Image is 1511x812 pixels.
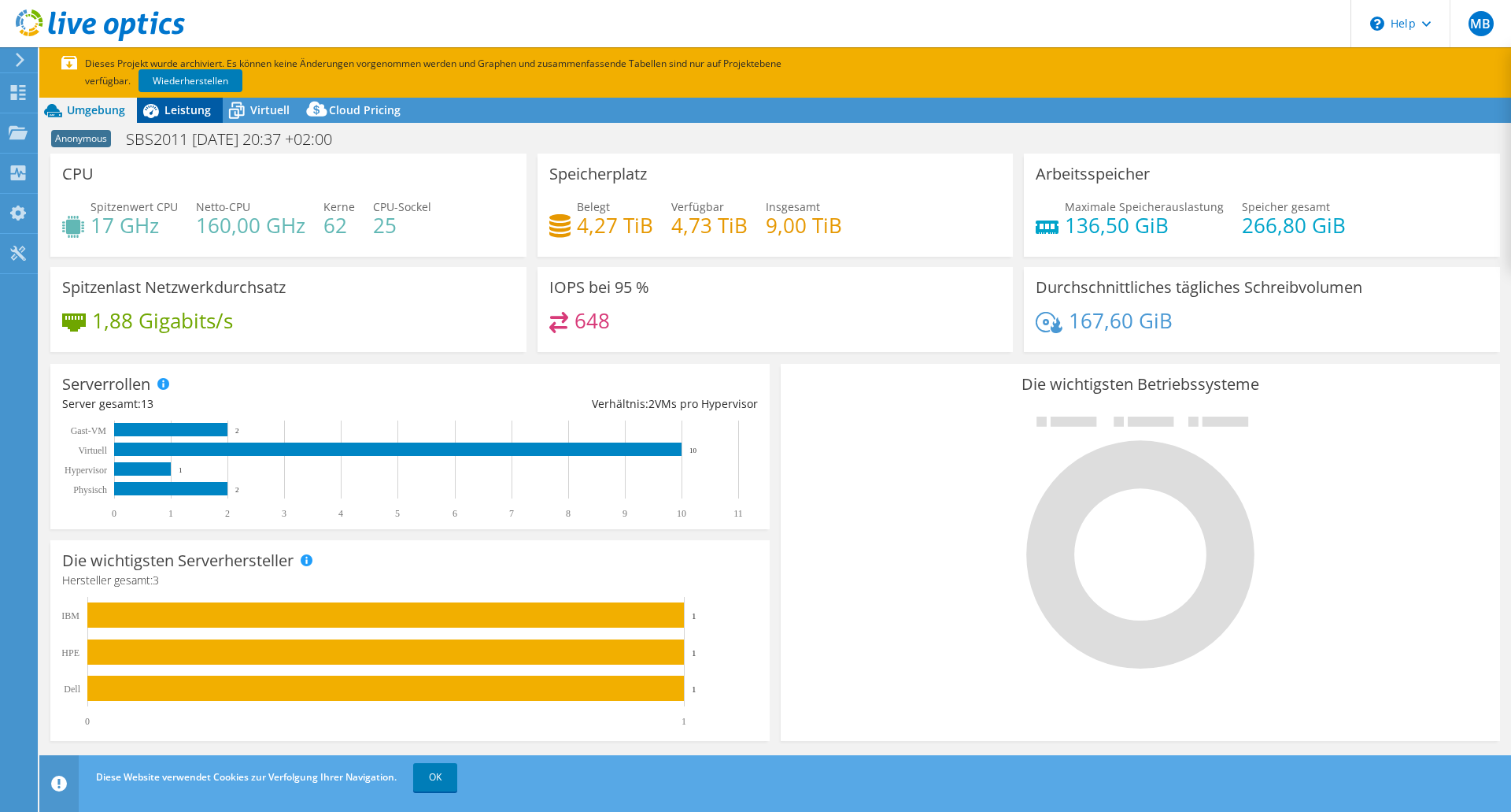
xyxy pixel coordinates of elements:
[692,684,696,694] text: 1
[235,427,239,435] text: 2
[96,770,397,784] span: Diese Website verwendet Cookies zur Verfolgung Ihrer Navigation.
[179,466,183,474] text: 1
[250,102,290,117] span: Virtuell
[338,508,343,519] text: 4
[164,102,211,117] span: Leistung
[61,610,79,621] text: IBM
[671,199,724,214] span: Verfügbar
[119,131,357,148] h1: SBS2011 [DATE] 20:37 +02:00
[1036,165,1150,183] h3: Arbeitsspeicher
[549,165,647,183] h3: Speicherplatz
[623,508,627,519] text: 9
[196,199,250,214] span: Netto-CPU
[62,376,150,393] h3: Serverrollen
[62,165,94,183] h3: CPU
[282,508,286,519] text: 3
[67,102,125,117] span: Umgebung
[574,312,610,329] h4: 648
[373,199,431,214] span: CPU-Sockel
[766,217,842,234] h4: 9,00 TiB
[509,508,514,519] text: 7
[1069,312,1173,329] h4: 167,60 GiB
[792,376,1488,393] h3: Die wichtigsten Betriebssysteme
[61,647,79,658] text: HPE
[73,484,107,495] text: Physisch
[196,217,305,234] h4: 160,00 GHz
[91,217,178,234] h4: 17 GHz
[61,55,833,90] p: Dieses Projekt wurde archiviert. Es können keine Änderungen vorgenommen werden und Graphen und zu...
[323,199,355,214] span: Kerne
[1036,279,1362,296] h3: Durchschnittliches tägliches Schreibvolumen
[1242,217,1346,234] h4: 266,80 GiB
[139,69,242,92] a: Wiederherstellen
[62,279,286,296] h3: Spitzenlast Netzwerkdurchsatz
[689,447,697,454] text: 10
[677,508,686,519] text: 10
[549,279,649,296] h3: IOPS bei 95 %
[413,763,457,792] a: OK
[62,395,410,413] div: Server gesamt:
[395,508,400,519] text: 5
[692,648,696,658] text: 1
[51,130,111,147] span: Anonymous
[577,199,610,214] span: Belegt
[1469,11,1494,36] span: MB
[225,508,230,519] text: 2
[323,217,355,234] h4: 62
[153,573,159,588] span: 3
[85,716,90,727] text: 0
[112,508,116,519] text: 0
[78,445,107,456] text: Virtuell
[410,395,758,413] div: Verhältnis: VMs pro Hypervisor
[64,684,80,695] text: Dell
[141,396,153,411] span: 13
[91,199,178,214] span: Spitzenwert CPU
[577,217,653,234] h4: 4,27 TiB
[235,486,239,494] text: 2
[1065,217,1224,234] h4: 136,50 GiB
[71,425,107,436] text: Gast-VM
[1242,199,1330,214] span: Speicher gesamt
[62,552,294,569] h3: Die wichtigsten Serverhersteller
[566,508,571,519] text: 8
[92,312,233,329] h4: 1,88 Gigabits/s
[1370,17,1384,31] svg: \n
[65,465,107,476] text: Hypervisor
[453,508,457,519] text: 6
[671,217,748,234] h4: 4,73 TiB
[373,217,431,234] h4: 25
[1065,199,1224,214] span: Maximale Speicherauslastung
[733,508,743,519] text: 11
[766,199,820,214] span: Insgesamt
[329,102,401,117] span: Cloud Pricing
[168,508,173,519] text: 1
[682,716,686,727] text: 1
[62,572,758,589] h4: Hersteller gesamt:
[648,396,655,411] span: 2
[692,611,696,621] text: 1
